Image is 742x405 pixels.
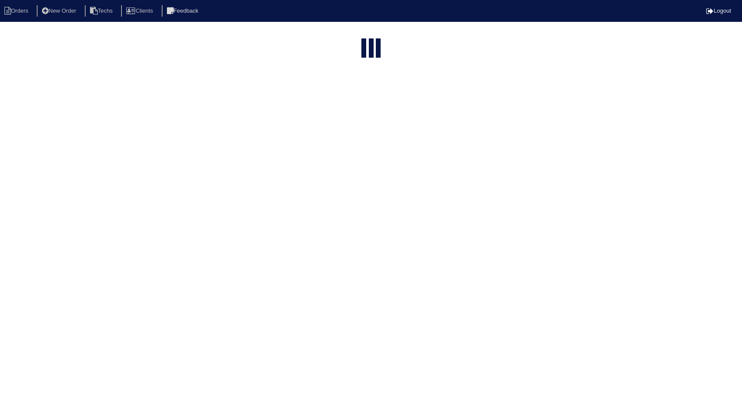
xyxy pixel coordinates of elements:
a: Techs [85,7,120,14]
li: Techs [85,5,120,17]
li: Clients [121,5,160,17]
a: Logout [706,7,731,14]
a: New Order [37,7,83,14]
li: Feedback [162,5,205,17]
a: Clients [121,7,160,14]
li: New Order [37,5,83,17]
div: loading... [369,38,374,62]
